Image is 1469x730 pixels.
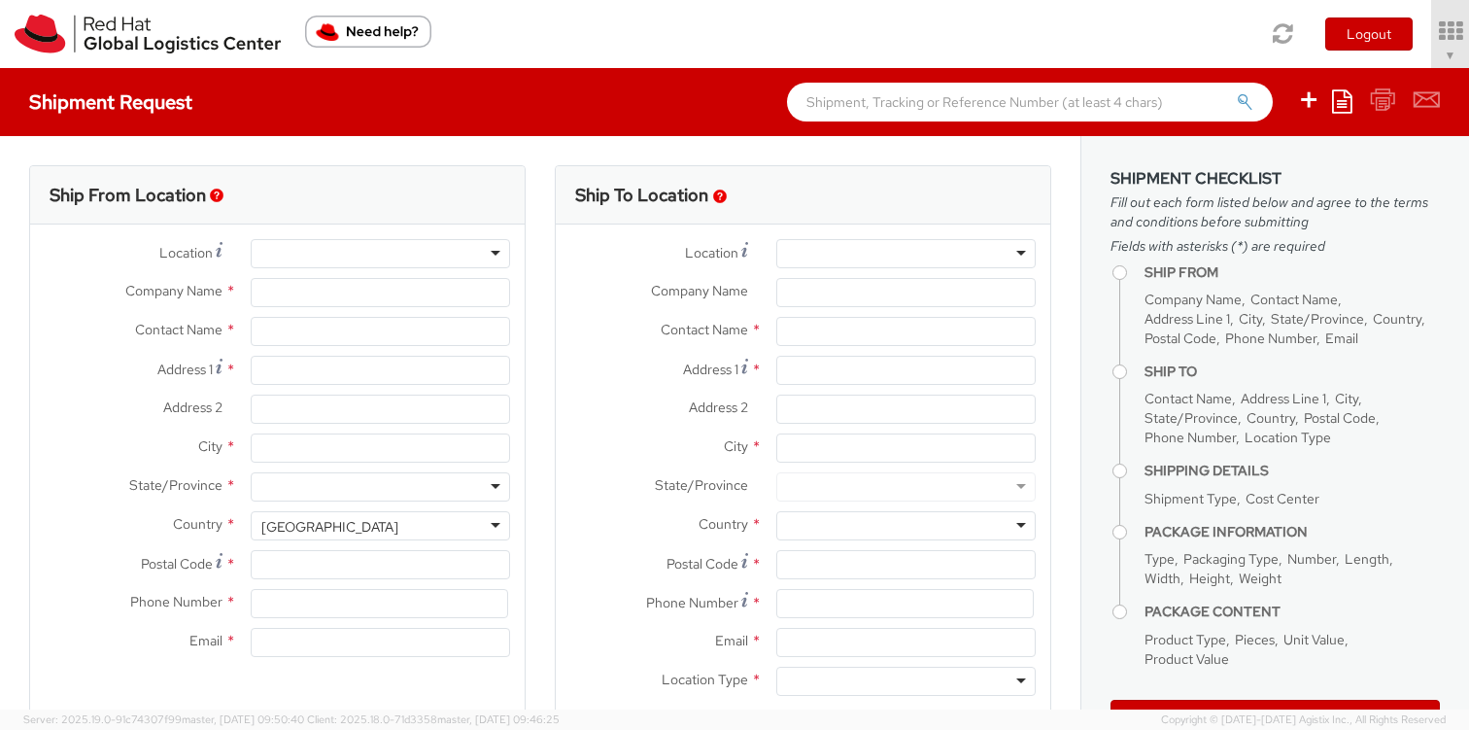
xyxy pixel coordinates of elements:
[1144,429,1236,446] span: Phone Number
[1225,330,1316,347] span: Phone Number
[163,399,222,416] span: Address 2
[182,713,304,726] span: master, [DATE] 09:50:40
[1373,310,1421,328] span: Country
[1110,236,1440,256] span: Fields with asterisks (*) are required
[1250,291,1338,308] span: Contact Name
[1335,390,1358,407] span: City
[1183,550,1279,568] span: Packaging Type
[683,361,738,378] span: Address 1
[685,244,738,261] span: Location
[1161,713,1446,728] span: Copyright © [DATE]-[DATE] Agistix Inc., All Rights Reserved
[157,361,213,378] span: Address 1
[173,515,222,533] span: Country
[1144,330,1216,347] span: Postal Code
[724,437,748,455] span: City
[1110,170,1440,188] h3: Shipment Checklist
[1325,330,1358,347] span: Email
[130,593,222,610] span: Phone Number
[1235,631,1275,648] span: Pieces
[1144,550,1175,568] span: Type
[1144,265,1440,280] h4: Ship From
[1110,192,1440,231] span: Fill out each form listed below and agree to the terms and conditions before submitting
[1247,409,1295,427] span: Country
[305,16,431,48] button: Need help?
[1304,409,1376,427] span: Postal Code
[1144,490,1237,507] span: Shipment Type
[23,713,304,726] span: Server: 2025.19.0-91c74307f99
[646,594,738,611] span: Phone Number
[661,321,748,338] span: Contact Name
[715,632,748,649] span: Email
[141,555,213,573] span: Postal Code
[655,476,748,494] span: State/Province
[1241,390,1326,407] span: Address Line 1
[1445,48,1456,63] span: ▼
[1144,631,1226,648] span: Product Type
[135,321,222,338] span: Contact Name
[1345,550,1389,568] span: Length
[651,282,748,299] span: Company Name
[159,244,213,261] span: Location
[307,713,560,726] span: Client: 2025.18.0-71d3358
[1144,525,1440,539] h4: Package Information
[1144,291,1242,308] span: Company Name
[1144,310,1230,328] span: Address Line 1
[699,515,748,533] span: Country
[198,437,222,455] span: City
[1144,570,1180,587] span: Width
[1189,570,1230,587] span: Height
[1144,464,1440,478] h4: Shipping Details
[1144,365,1440,379] h4: Ship To
[50,186,206,205] h3: Ship From Location
[125,282,222,299] span: Company Name
[575,186,708,205] h3: Ship To Location
[261,517,398,537] div: [GEOGRAPHIC_DATA]
[1283,631,1345,648] span: Unit Value
[437,713,560,726] span: master, [DATE] 09:46:25
[1144,605,1440,619] h4: Package Content
[15,15,281,53] img: rh-logistics-00dfa346123c4ec078e1.svg
[666,555,738,573] span: Postal Code
[1239,310,1262,328] span: City
[1239,570,1281,587] span: Weight
[29,91,192,113] h4: Shipment Request
[662,671,748,688] span: Location Type
[1325,17,1413,51] button: Logout
[1144,650,1229,668] span: Product Value
[787,83,1273,122] input: Shipment, Tracking or Reference Number (at least 4 chars)
[129,476,222,494] span: State/Province
[1246,490,1319,507] span: Cost Center
[1245,429,1331,446] span: Location Type
[1144,409,1238,427] span: State/Province
[689,399,748,416] span: Address 2
[1287,550,1336,568] span: Number
[1144,390,1232,407] span: Contact Name
[1271,310,1364,328] span: State/Province
[189,632,222,649] span: Email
